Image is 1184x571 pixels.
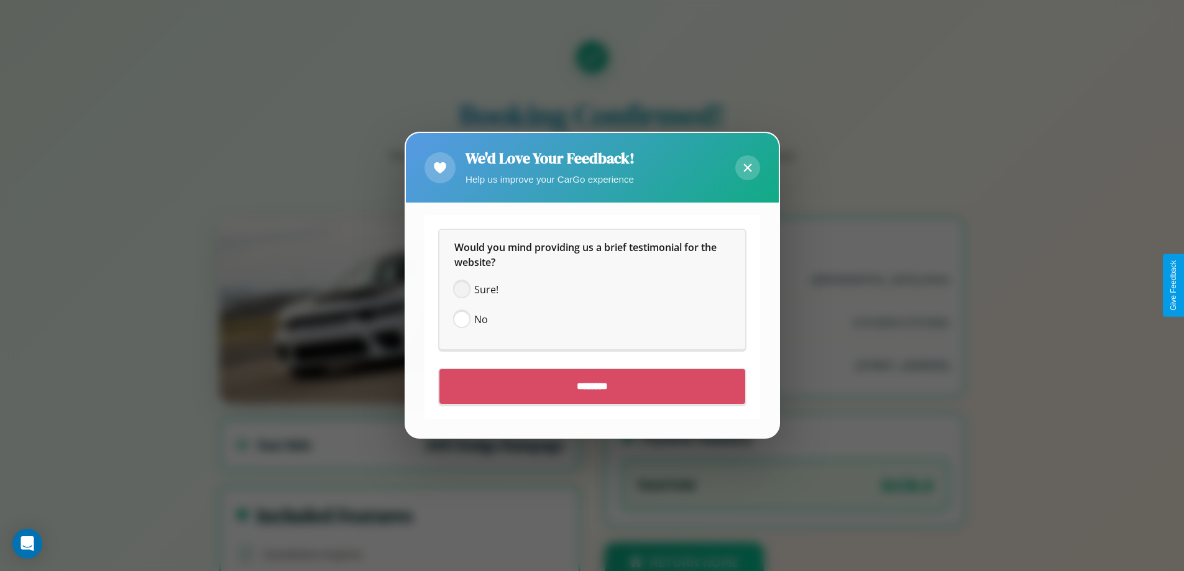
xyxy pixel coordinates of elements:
p: Help us improve your CarGo experience [466,171,635,188]
div: Give Feedback [1169,260,1178,311]
span: No [474,313,488,327]
span: Sure! [474,283,498,298]
span: Would you mind providing us a brief testimonial for the website? [454,241,719,270]
h2: We'd Love Your Feedback! [466,148,635,168]
div: Open Intercom Messenger [12,529,42,559]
